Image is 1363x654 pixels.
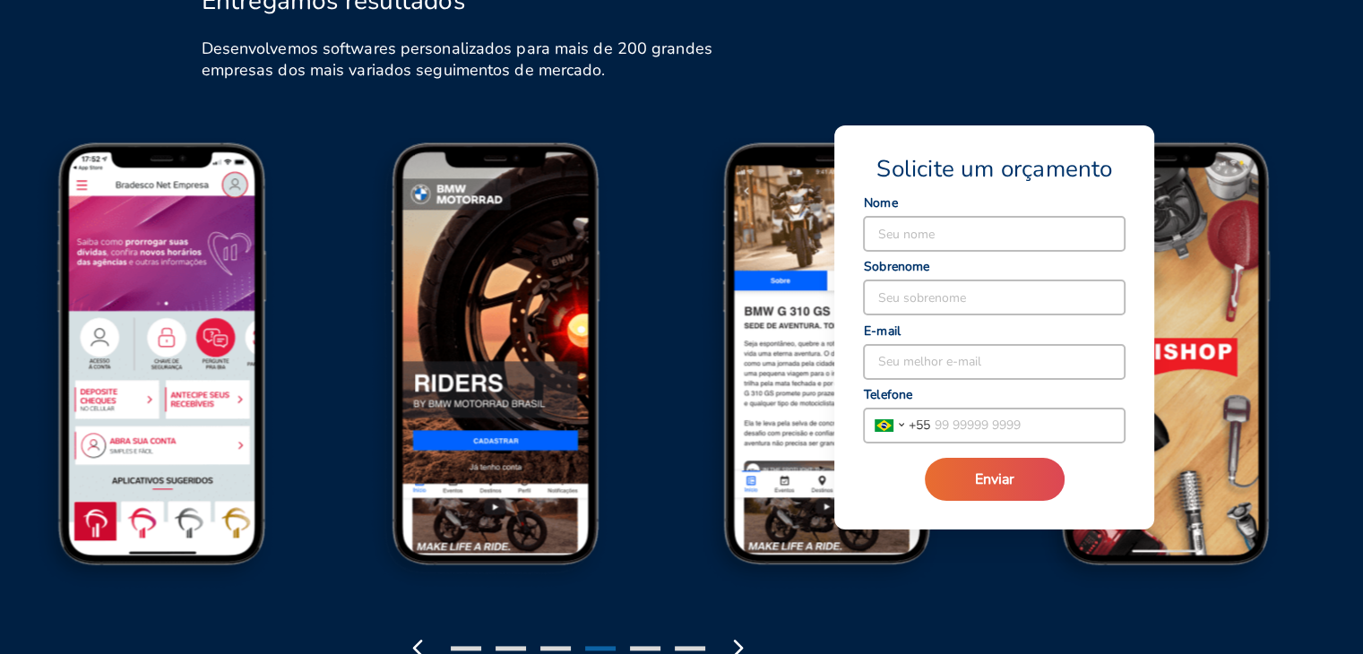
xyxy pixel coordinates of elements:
[876,154,1112,185] span: Solicite um orçamento
[975,469,1014,489] span: Enviar
[864,217,1125,251] input: Seu nome
[925,458,1065,501] button: Enviar
[667,138,1000,600] img: BMW Screen 2
[930,409,1125,443] input: 99 99999 9999
[1000,138,1333,600] img: Polishop Screen 1
[202,38,729,81] h6: Desenvolvemos softwares personalizados para mais de 200 grandes empresas dos mais variados seguim...
[864,280,1125,314] input: Seu sobrenome
[864,345,1125,379] input: Seu melhor e-mail
[909,416,930,435] span: + 55
[333,138,667,600] img: BMW Screen 1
